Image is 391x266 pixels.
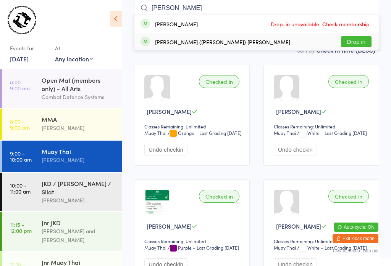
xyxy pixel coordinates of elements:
button: how to secure with pin [333,248,378,253]
div: [PERSON_NAME] [42,155,115,164]
div: Checked in [199,190,239,203]
span: [PERSON_NAME] [276,107,321,115]
div: Muay Thai [42,147,115,155]
div: [PERSON_NAME] [155,21,198,27]
div: Muay Thai [144,130,166,136]
a: 8:00 -9:00 amMMA[PERSON_NAME] [2,109,122,140]
div: Checked in [328,190,369,203]
a: [DATE] [10,54,29,63]
img: Combat Defence Systems [8,6,36,34]
a: 9:00 -10:00 amMuay Thai[PERSON_NAME] [2,141,122,172]
div: Open Mat (members only) - All Arts [42,76,115,93]
span: [PERSON_NAME] [276,222,321,230]
div: [PERSON_NAME] and [PERSON_NAME] [42,227,115,244]
time: 11:15 - 12:00 pm [10,221,32,234]
div: [PERSON_NAME] ([PERSON_NAME]) [PERSON_NAME] [155,39,290,45]
button: Auto-cycle: ON [334,223,378,232]
button: Undo checkin [274,144,317,155]
a: 10:00 -11:00 amJKD / [PERSON_NAME] / Silat[PERSON_NAME] [2,173,122,211]
div: Muay Thai [144,244,166,251]
span: [PERSON_NAME] [147,107,192,115]
div: Muay Thai [274,130,296,136]
div: JKD / [PERSON_NAME] / Silat [42,179,115,196]
span: / White – Last Grading [DATE] [297,130,367,136]
div: Events for [10,42,47,54]
span: [PERSON_NAME] [147,222,192,230]
div: Any location [55,54,93,63]
div: Classes Remaining: Unlimited [144,123,242,130]
div: At [55,42,93,54]
div: Checked in [328,75,369,88]
button: Undo checkin [144,144,187,155]
div: MMA [42,115,115,123]
span: Drop-in unavailable: Check membership [269,18,372,30]
time: 8:00 - 9:00 am [10,118,30,130]
div: [PERSON_NAME] [42,196,115,205]
button: Drop in [341,36,372,47]
button: Exit kiosk mode [333,234,378,243]
a: 8:00 -9:00 amOpen Mat (members only) - All ArtsCombat Defence Systems [2,69,122,108]
div: [PERSON_NAME] [42,123,115,132]
div: Checked in [199,75,239,88]
div: Jnr JKD [42,218,115,227]
div: Classes Remaining: Unlimited [274,123,371,130]
time: 10:00 - 11:00 am [10,182,31,194]
img: image1643692886.png [144,190,170,215]
div: Muay Thai [274,244,296,251]
span: / White – Last Grading [DATE] [297,244,367,251]
a: 11:15 -12:00 pmJnr JKD[PERSON_NAME] and [PERSON_NAME] [2,212,122,251]
span: / Purple – Last Grading [DATE] [168,244,239,251]
time: 8:00 - 9:00 am [10,79,30,91]
div: Classes Remaining: Unlimited [274,238,371,244]
div: Combat Defence Systems [42,93,115,101]
div: Classes Remaining: Unlimited [144,238,242,244]
time: 9:00 - 10:00 am [10,150,32,162]
span: / Orange – Last Grading [DATE] [168,130,242,136]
